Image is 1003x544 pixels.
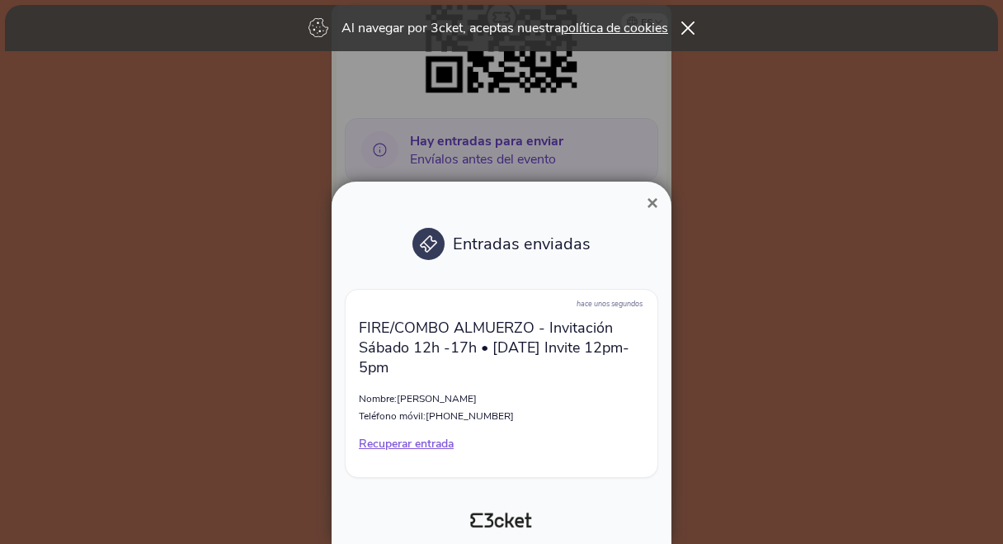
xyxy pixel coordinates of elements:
[397,392,477,405] span: [PERSON_NAME]
[359,436,644,452] p: Recuperar entrada
[359,318,644,377] p: FIRE/COMBO ALMUERZO - Invitación Sábado 12h -17h • [DATE] Invite 12pm-5pm
[359,392,644,405] p: Nombre:
[453,233,591,255] span: Entradas enviadas
[647,192,658,214] span: ×
[561,19,668,37] a: política de cookies
[341,19,668,37] p: Al navegar por 3cket, aceptas nuestra
[577,299,643,309] span: hace unos segundos
[426,409,514,423] span: [PHONE_NUMBER]
[359,409,644,423] p: Teléfono móvil:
